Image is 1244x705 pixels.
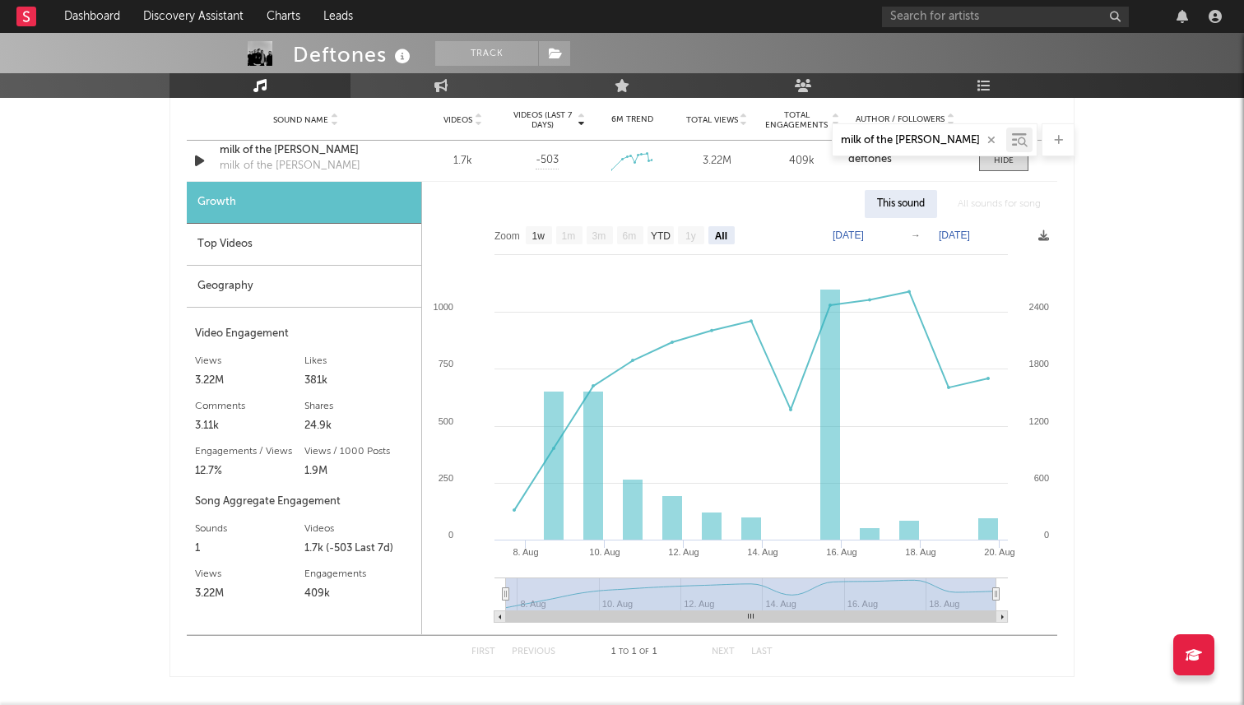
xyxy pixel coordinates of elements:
button: Next [712,647,735,656]
button: First [471,647,495,656]
div: Views [195,351,304,371]
span: Author / Followers [856,114,945,125]
text: 1m [562,230,576,242]
div: Growth [187,182,421,224]
text: 1w [532,230,545,242]
span: to [619,648,629,656]
div: This sound [865,190,937,218]
text: 2400 [1029,302,1049,312]
text: [DATE] [833,230,864,241]
div: Likes [304,351,414,371]
div: Videos [304,519,414,539]
div: Song Aggregate Engagement [195,492,413,512]
text: 0 [1044,530,1049,540]
div: 3.22M [195,371,304,391]
div: 6M Trend [594,114,671,126]
div: 409k [764,153,840,169]
div: Shares [304,397,414,416]
div: 3.11k [195,416,304,436]
text: 500 [439,416,453,426]
text: 18. Aug [905,547,935,557]
div: 3.22M [679,153,755,169]
text: 1y [685,230,696,242]
text: → [911,230,921,241]
input: Search by song name or URL [833,134,1006,147]
text: 8. Aug [513,547,538,557]
text: All [715,230,727,242]
div: Sounds [195,519,304,539]
div: 3.22M [195,584,304,604]
text: 10. Aug [589,547,620,557]
span: Videos [443,115,472,125]
div: 24.9k [304,416,414,436]
div: 1.9M [304,461,414,481]
text: YTD [651,230,671,242]
div: Views [195,564,304,584]
text: 3m [592,230,606,242]
div: 381k [304,371,414,391]
button: Track [435,41,538,66]
text: 750 [439,359,453,369]
div: Deftones [293,41,415,68]
div: 1.7k (-503 Last 7d) [304,539,414,559]
text: 600 [1034,473,1049,483]
text: 1800 [1029,359,1049,369]
span: Total Views [686,115,738,125]
strong: deftones [848,154,892,165]
text: 250 [439,473,453,483]
div: Views / 1000 Posts [304,442,414,461]
text: 16. Aug [826,547,856,557]
a: deftones [848,154,963,165]
div: 409k [304,584,414,604]
text: 6m [623,230,637,242]
span: -503 [536,152,559,169]
span: of [639,648,649,656]
span: Total Engagements [764,110,830,130]
div: 1 1 1 [588,642,679,662]
text: 14. Aug [747,547,777,557]
div: Engagements [304,564,414,584]
text: Zoom [494,230,520,242]
text: 1200 [1029,416,1049,426]
div: Video Engagement [195,324,413,344]
div: 1 [195,539,304,559]
div: 12.7% [195,461,304,481]
text: 0 [448,530,453,540]
div: Engagements / Views [195,442,304,461]
button: Previous [512,647,555,656]
text: 20. Aug [984,547,1014,557]
div: All sounds for song [945,190,1053,218]
text: 12. Aug [668,547,699,557]
div: milk of the [PERSON_NAME] [220,158,360,174]
button: Last [751,647,773,656]
text: 1000 [434,302,453,312]
text: [DATE] [939,230,970,241]
input: Search for artists [882,7,1129,27]
span: Videos (last 7 days) [509,110,576,130]
div: Top Videos [187,224,421,266]
div: Geography [187,266,421,308]
div: 1.7k [425,153,501,169]
div: Comments [195,397,304,416]
span: Sound Name [273,115,328,125]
